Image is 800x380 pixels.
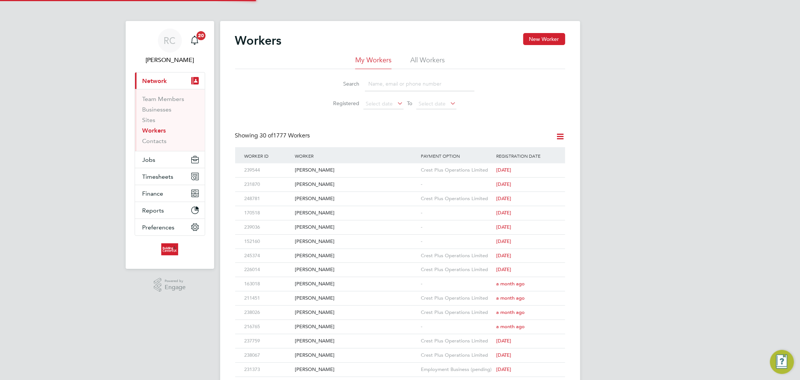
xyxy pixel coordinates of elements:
[143,173,174,180] span: Timesheets
[143,156,156,163] span: Jobs
[243,320,558,326] a: 216765[PERSON_NAME]-a month ago
[326,80,360,87] label: Search
[135,168,205,185] button: Timesheets
[243,348,293,362] div: 238067
[243,320,293,334] div: 216765
[243,334,558,340] a: 237759[PERSON_NAME]Crest Plus Operations Limited[DATE]
[243,362,558,369] a: 231373[PERSON_NAME]Employment Business (pending)[DATE]
[293,306,419,320] div: [PERSON_NAME]
[243,220,558,226] a: 239036[PERSON_NAME]-[DATE]
[419,277,495,291] div: -
[496,210,511,216] span: [DATE]
[366,100,393,107] span: Select date
[143,137,167,145] a: Contacts
[135,185,205,202] button: Finance
[293,192,419,206] div: [PERSON_NAME]
[243,306,293,320] div: 238026
[154,278,186,292] a: Powered byEngage
[419,178,495,192] div: -
[355,56,392,69] li: My Workers
[496,352,511,358] span: [DATE]
[496,167,511,173] span: [DATE]
[243,206,293,220] div: 170518
[293,348,419,362] div: [PERSON_NAME]
[419,163,495,177] div: Crest Plus Operations Limited
[135,243,205,255] a: Go to home page
[135,219,205,235] button: Preferences
[496,338,511,344] span: [DATE]
[293,363,419,377] div: [PERSON_NAME]
[243,334,293,348] div: 237759
[143,77,167,84] span: Network
[496,195,511,202] span: [DATE]
[135,151,205,168] button: Jobs
[419,220,495,234] div: -
[243,234,558,241] a: 152160[PERSON_NAME]-[DATE]
[419,348,495,362] div: Crest Plus Operations Limited
[243,206,558,212] a: 170518[PERSON_NAME]-[DATE]
[243,291,558,297] a: 211451[PERSON_NAME]Crest Plus Operations Limiteda month ago
[405,98,415,108] span: To
[496,181,511,187] span: [DATE]
[419,100,446,107] span: Select date
[143,106,172,113] a: Businesses
[243,177,558,184] a: 231870[PERSON_NAME]-[DATE]
[243,163,558,169] a: 239544[PERSON_NAME]Crest Plus Operations Limited[DATE]
[496,238,511,244] span: [DATE]
[419,147,495,164] div: Payment Option
[496,266,511,273] span: [DATE]
[419,320,495,334] div: -
[235,33,282,48] h2: Workers
[293,263,419,277] div: [PERSON_NAME]
[243,220,293,234] div: 239036
[496,295,525,301] span: a month ago
[293,235,419,249] div: [PERSON_NAME]
[243,363,293,377] div: 231373
[143,127,166,134] a: Workers
[293,320,419,334] div: [PERSON_NAME]
[243,235,293,249] div: 152160
[243,249,558,255] a: 245374[PERSON_NAME]Crest Plus Operations Limited[DATE]
[419,334,495,348] div: Crest Plus Operations Limited
[496,323,525,330] span: a month ago
[293,178,419,192] div: [PERSON_NAME]
[135,72,205,89] button: Network
[419,291,495,305] div: Crest Plus Operations Limited
[770,350,794,374] button: Engage Resource Center
[243,277,293,291] div: 163018
[326,100,360,107] label: Registered
[235,132,312,140] div: Showing
[243,263,293,277] div: 226014
[293,291,419,305] div: [PERSON_NAME]
[496,280,525,287] span: a month ago
[496,252,511,259] span: [DATE]
[135,202,205,219] button: Reports
[243,277,558,283] a: 163018[PERSON_NAME]-a month ago
[494,147,557,164] div: Registration Date
[243,305,558,312] a: 238026[PERSON_NAME]Crest Plus Operations Limiteda month ago
[419,263,495,277] div: Crest Plus Operations Limited
[365,77,474,91] input: Name, email or phone number
[419,249,495,263] div: Crest Plus Operations Limited
[143,207,164,214] span: Reports
[143,95,185,103] a: Team Members
[165,284,186,291] span: Engage
[496,224,511,230] span: [DATE]
[496,309,525,315] span: a month ago
[165,278,186,284] span: Powered by
[243,178,293,192] div: 231870
[243,192,293,206] div: 248781
[143,116,156,124] a: Sites
[135,29,205,65] a: RC[PERSON_NAME]
[293,249,419,263] div: [PERSON_NAME]
[243,249,293,263] div: 245374
[243,163,293,177] div: 239544
[135,89,205,151] div: Network
[243,147,293,164] div: Worker ID
[419,235,495,249] div: -
[293,334,419,348] div: [PERSON_NAME]
[293,277,419,291] div: [PERSON_NAME]
[293,220,419,234] div: [PERSON_NAME]
[197,31,206,40] span: 20
[496,366,511,372] span: [DATE]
